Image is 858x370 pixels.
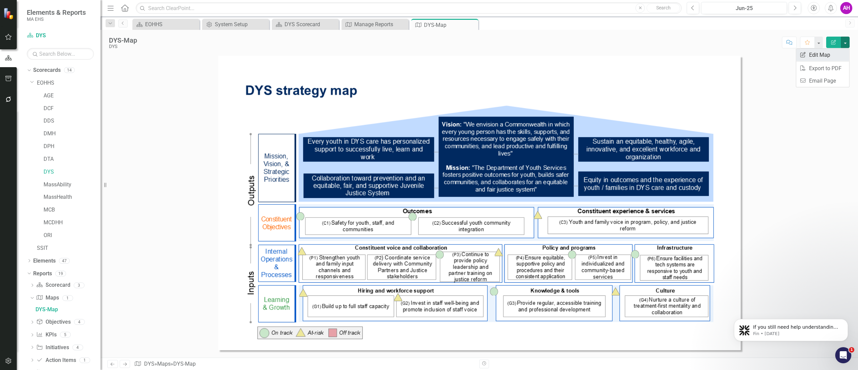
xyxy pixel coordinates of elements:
div: DYS [109,44,775,49]
iframe: Intercom live chat [835,347,851,363]
div: 4 [74,319,85,325]
a: Export to PDF [796,62,849,75]
div: 47 [59,258,70,264]
a: KPIs [36,331,56,339]
div: DYS-Map [36,307,101,313]
div: DYS-Map [173,361,196,367]
div: 1 [62,295,73,301]
div: 4 [72,344,83,350]
a: SSIT [37,244,101,252]
span: Search [656,5,671,10]
a: DYS Scorecard [273,20,337,29]
img: C3. Youth and family voice in program and policy development [534,211,542,219]
button: AH [840,2,852,14]
a: Initiatives [36,344,69,352]
img: G2. Invest in staff well-being and promote inclusion of staff voice [394,293,402,301]
span: Elements & Reports [27,8,86,16]
div: 1 [79,357,90,363]
a: System Setup [204,20,267,29]
div: 3 [74,282,84,288]
a: Email Page [796,75,849,87]
img: G3. Provide regular, accessible training and professional development [490,287,498,295]
div: Jun-25 [703,4,785,12]
div: » » [134,360,474,368]
a: EOHHS [37,79,101,87]
a: DTA [44,155,101,163]
a: Scorecard [36,281,70,289]
a: MCB [44,206,101,214]
a: DDS [44,117,101,125]
a: AGE [44,92,101,100]
button: Jun-25 [701,2,787,14]
img: ClearPoint Strategy [3,8,15,19]
a: DYS-Map [34,304,101,315]
div: 19 [55,271,66,276]
img: DYS-Map [218,56,741,350]
div: DYS-Map [109,37,775,44]
div: 5 [60,332,71,338]
a: Maps [157,361,171,367]
a: ORI [44,232,101,239]
div: Manage Reports [354,20,407,29]
img: G1. Build up to full staff capacity [299,289,307,297]
div: DYS Scorecard [285,20,337,29]
a: EOHHS [134,20,198,29]
a: Edit Map [796,49,849,61]
a: Maps [36,294,59,302]
img: G4. Nurture a culture of innovation and agility [612,287,620,295]
a: DMH [44,130,101,138]
div: 14 [64,67,75,73]
img: P5. Invest in individualized and community-based services [568,250,576,259]
img: P6. Ensure facilities and tech systems are responsive to youth and staff needs [631,250,639,258]
a: MassAbility [44,181,101,189]
a: DPH [44,143,101,150]
div: System Setup [215,20,267,29]
img: C2. Successful youth community integration [409,213,417,221]
a: DCF [44,105,101,112]
img: P3. Continue to provide policy leadership and partner training on justice reform [436,250,444,259]
img: P1. Strengthen youth and family input channels and responsiveness [298,247,306,255]
a: MassHealth [44,193,101,201]
a: Scorecards [33,66,61,74]
iframe: Intercom notifications message [724,305,858,352]
div: DYS-Map [424,21,477,29]
a: Elements [33,257,56,265]
a: Reports [33,270,52,278]
a: DYS [144,361,155,367]
a: DYS [27,32,94,40]
a: Manage Reports [343,20,407,29]
a: Objectives [36,318,70,326]
input: Search Below... [27,48,94,60]
button: Search [647,3,680,13]
img: P4. Ensure equitable, supportive policies and procedures and consistent application [495,248,503,256]
small: MA EHS [27,16,86,22]
span: 1 [849,347,854,353]
img: C1. Safety for youth, staff, and communities [296,212,304,220]
div: EOHHS [145,20,198,29]
input: Search ClearPoint... [136,2,682,14]
a: DYS [44,168,101,176]
a: MCDHH [44,219,101,227]
a: Action Items [36,357,76,364]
